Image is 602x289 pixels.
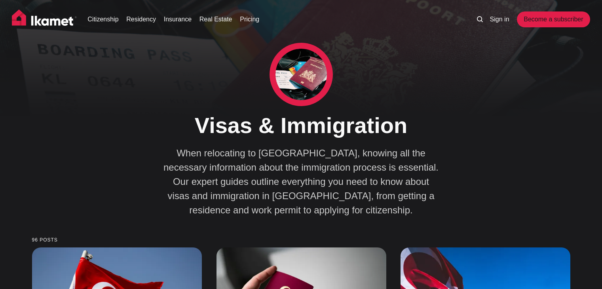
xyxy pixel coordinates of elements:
[275,49,327,100] img: Visas & Immigration
[163,146,440,217] p: When relocating to [GEOGRAPHIC_DATA], knowing all the necessary information about the immigration...
[199,15,232,24] a: Real Estate
[87,15,118,24] a: Citizenship
[517,11,590,27] a: Become a subscriber
[240,15,259,24] a: Pricing
[155,112,448,139] h1: Visas & Immigration
[32,238,570,243] small: 96 posts
[490,15,509,24] a: Sign in
[12,10,77,29] img: Ikamet home
[164,15,192,24] a: Insurance
[126,15,156,24] a: Residency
